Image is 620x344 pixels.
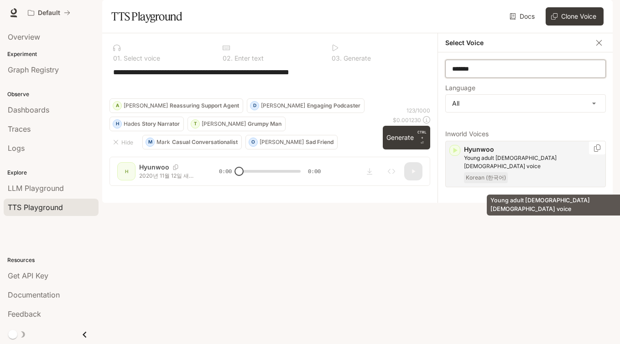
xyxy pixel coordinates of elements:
div: D [250,98,259,113]
p: CTRL + [417,129,427,140]
p: Engaging Podcaster [307,103,360,108]
p: 123 / 1000 [406,107,430,114]
p: Generate [342,55,371,62]
div: M [146,135,154,149]
p: Reassuring Support Agent [170,103,239,108]
p: Casual Conversationalist [172,139,238,145]
div: T [191,117,199,131]
p: Hades [124,121,140,127]
p: Story Narrator [142,121,180,127]
button: T[PERSON_NAME]Grumpy Man [188,117,286,131]
button: Clone Voice [546,7,604,26]
p: Language [445,85,475,91]
a: Docs [508,7,538,26]
p: Select voice [122,55,160,62]
p: [PERSON_NAME] [260,139,304,145]
p: Mark [156,139,170,145]
button: All workspaces [24,4,74,22]
div: All [446,95,605,112]
button: D[PERSON_NAME]Engaging Podcaster [247,98,365,113]
p: Enter text [233,55,264,62]
p: 0 2 . [223,55,233,62]
p: Young adult Korean male voice [464,154,602,170]
p: Sad Friend [306,139,333,145]
p: [PERSON_NAME] [202,121,246,127]
div: A [113,98,121,113]
button: Hide [109,135,139,149]
p: 0 3 . [332,55,342,62]
button: MMarkCasual Conversationalist [142,135,242,149]
p: Inworld Voices [445,131,606,137]
p: [PERSON_NAME] [124,103,168,108]
p: 0 1 . [113,55,122,62]
button: O[PERSON_NAME]Sad Friend [245,135,338,149]
div: H [113,117,121,131]
p: Grumpy Man [248,121,281,127]
div: O [249,135,257,149]
button: HHadesStory Narrator [109,117,184,131]
h1: TTS Playground [111,7,182,26]
button: Copy Voice ID [593,144,602,152]
button: A[PERSON_NAME]Reassuring Support Agent [109,98,243,113]
p: [PERSON_NAME] [261,103,305,108]
span: Korean (한국어) [464,172,508,183]
button: GenerateCTRL +⏎ [383,126,430,149]
p: Default [38,9,60,17]
p: ⏎ [417,129,427,146]
p: Hyunwoo [464,145,602,154]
